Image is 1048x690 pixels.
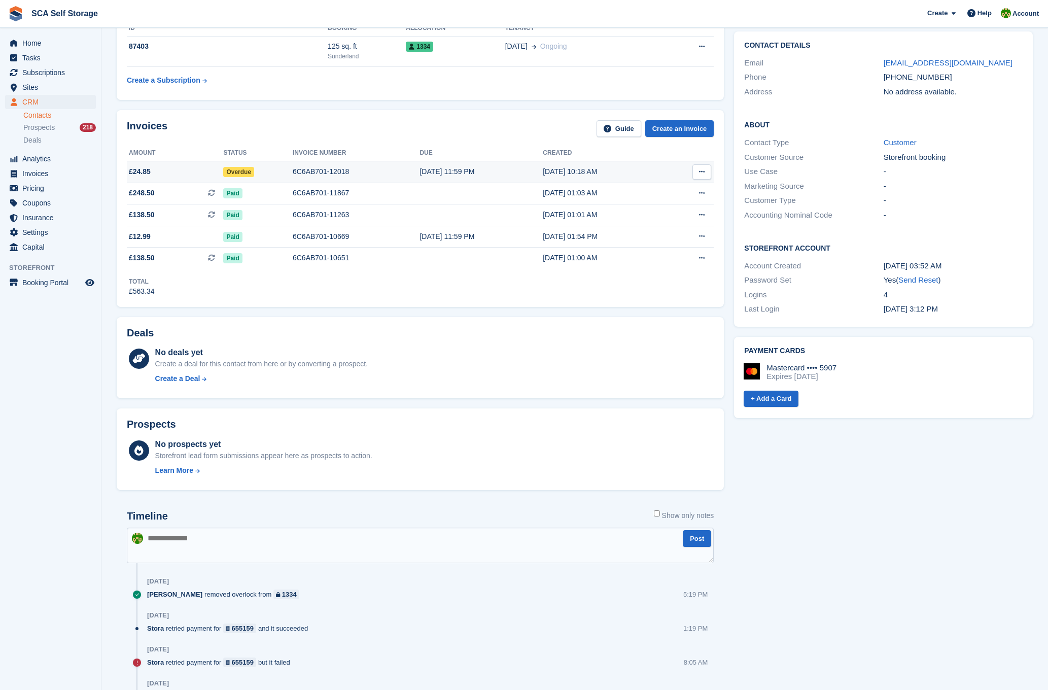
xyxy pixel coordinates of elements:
[127,510,168,522] h2: Timeline
[147,658,295,667] div: retried payment for but it failed
[884,210,1023,221] div: -
[884,152,1023,163] div: Storefront booking
[147,679,169,687] div: [DATE]
[127,327,154,339] h2: Deals
[23,135,96,146] a: Deals
[884,138,917,147] a: Customer
[884,289,1023,301] div: 4
[543,188,666,198] div: [DATE] 01:03 AM
[328,52,406,61] div: Sunderland
[22,152,83,166] span: Analytics
[744,289,883,301] div: Logins
[147,577,169,585] div: [DATE]
[328,20,406,37] th: Booking
[654,510,660,516] input: Show only notes
[22,95,83,109] span: CRM
[147,624,164,633] span: Stora
[132,533,143,544] img: Sam Chapman
[744,391,798,407] a: + Add a Card
[127,71,207,90] a: Create a Subscription
[5,181,96,195] a: menu
[155,373,200,384] div: Create a Deal
[744,303,883,315] div: Last Login
[129,286,155,297] div: £563.34
[744,363,760,379] img: Mastercard Logo
[223,167,254,177] span: Overdue
[744,210,883,221] div: Accounting Nominal Code
[9,263,101,273] span: Storefront
[22,211,83,225] span: Insurance
[1001,8,1011,18] img: Sam Chapman
[147,590,202,599] span: [PERSON_NAME]
[223,210,242,220] span: Paid
[744,86,883,98] div: Address
[744,152,883,163] div: Customer Source
[5,152,96,166] a: menu
[155,465,193,476] div: Learn More
[223,188,242,198] span: Paid
[155,438,372,451] div: No prospects yet
[5,275,96,290] a: menu
[884,72,1023,83] div: [PHONE_NUMBER]
[654,510,714,521] label: Show only notes
[884,58,1012,67] a: [EMAIL_ADDRESS][DOMAIN_NAME]
[23,135,42,145] span: Deals
[223,232,242,242] span: Paid
[977,8,992,18] span: Help
[744,181,883,192] div: Marketing Source
[1012,9,1039,19] span: Account
[540,42,567,50] span: Ongoing
[744,42,1023,50] h2: Contact Details
[420,166,543,177] div: [DATE] 11:59 PM
[5,51,96,65] a: menu
[8,6,23,21] img: stora-icon-8386f47178a22dfd0bd8f6a31ec36ba5ce8667c1dd55bd0f319d3a0aa187defe.svg
[744,260,883,272] div: Account Created
[129,253,155,263] span: £138.50
[27,5,102,22] a: SCA Self Storage
[505,41,528,52] span: [DATE]
[543,145,666,161] th: Created
[293,166,420,177] div: 6C6AB701-12018
[147,658,164,667] span: Stora
[406,42,433,52] span: 1334
[597,120,641,137] a: Guide
[884,274,1023,286] div: Yes
[223,624,256,633] a: 655159
[129,188,155,198] span: £248.50
[293,231,420,242] div: 6C6AB701-10669
[5,240,96,254] a: menu
[884,304,938,313] time: 2025-07-29 14:12:36 UTC
[23,123,55,132] span: Prospects
[155,451,372,461] div: Storefront lead form submissions appear here as prospects to action.
[744,166,883,178] div: Use Case
[147,590,304,599] div: removed overlock from
[896,275,940,284] span: ( )
[543,253,666,263] div: [DATE] 01:00 AM
[884,86,1023,98] div: No address available.
[22,225,83,239] span: Settings
[683,590,708,599] div: 5:19 PM
[543,231,666,242] div: [DATE] 01:54 PM
[155,347,368,359] div: No deals yet
[884,181,1023,192] div: -
[80,123,96,132] div: 218
[273,590,299,599] a: 1334
[129,277,155,286] div: Total
[744,347,1023,355] h2: Payment cards
[223,658,256,667] a: 655159
[420,145,543,161] th: Due
[22,275,83,290] span: Booking Portal
[127,145,223,161] th: Amount
[406,20,505,37] th: Allocation
[147,611,169,619] div: [DATE]
[147,645,169,653] div: [DATE]
[744,243,1023,253] h2: Storefront Account
[744,195,883,206] div: Customer Type
[293,210,420,220] div: 6C6AB701-11263
[22,36,83,50] span: Home
[328,41,406,52] div: 125 sq. ft
[884,195,1023,206] div: -
[505,20,660,37] th: Tenancy
[23,122,96,133] a: Prospects 218
[155,373,368,384] a: Create a Deal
